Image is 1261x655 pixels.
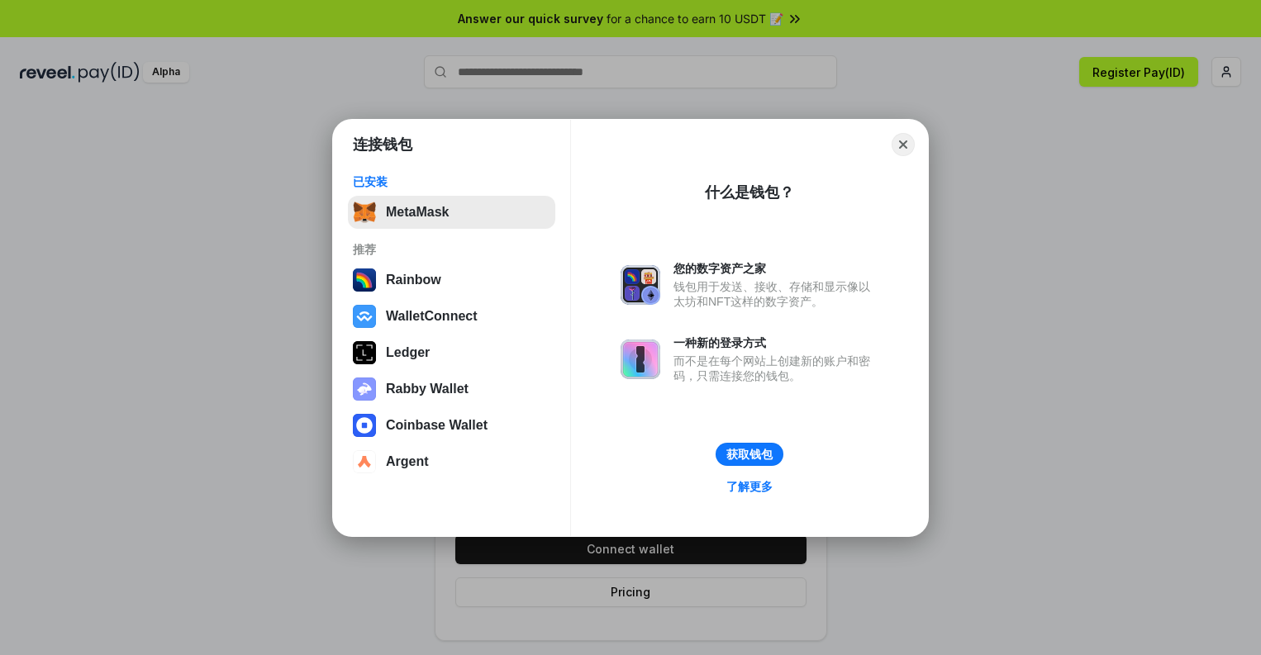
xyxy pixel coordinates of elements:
div: 推荐 [353,242,550,257]
div: Argent [386,454,429,469]
button: Close [892,133,915,156]
div: 已安装 [353,174,550,189]
div: 获取钱包 [726,447,773,462]
div: Rabby Wallet [386,382,469,396]
div: WalletConnect [386,309,478,324]
div: 了解更多 [726,479,773,494]
button: Ledger [348,336,555,369]
button: MetaMask [348,196,555,229]
img: svg+xml,%3Csvg%20width%3D%2228%22%20height%3D%2228%22%20viewBox%3D%220%200%2028%2028%22%20fill%3D... [353,414,376,437]
img: svg+xml,%3Csvg%20width%3D%2228%22%20height%3D%2228%22%20viewBox%3D%220%200%2028%2028%22%20fill%3D... [353,305,376,328]
img: svg+xml,%3Csvg%20xmlns%3D%22http%3A%2F%2Fwww.w3.org%2F2000%2Fsvg%22%20fill%3D%22none%22%20viewBox... [621,265,660,305]
h1: 连接钱包 [353,135,412,154]
div: Ledger [386,345,430,360]
button: Argent [348,445,555,478]
img: svg+xml,%3Csvg%20fill%3D%22none%22%20height%3D%2233%22%20viewBox%3D%220%200%2035%2033%22%20width%... [353,201,376,224]
img: svg+xml,%3Csvg%20width%3D%22120%22%20height%3D%22120%22%20viewBox%3D%220%200%20120%20120%22%20fil... [353,268,376,292]
button: 获取钱包 [716,443,783,466]
a: 了解更多 [716,476,783,497]
button: WalletConnect [348,300,555,333]
img: svg+xml,%3Csvg%20xmlns%3D%22http%3A%2F%2Fwww.w3.org%2F2000%2Fsvg%22%20fill%3D%22none%22%20viewBox... [353,377,376,401]
div: 什么是钱包？ [705,183,794,202]
div: 而不是在每个网站上创建新的账户和密码，只需连接您的钱包。 [673,354,878,383]
div: MetaMask [386,205,449,220]
img: svg+xml,%3Csvg%20width%3D%2228%22%20height%3D%2228%22%20viewBox%3D%220%200%2028%2028%22%20fill%3D... [353,450,376,473]
div: Rainbow [386,273,441,287]
div: Coinbase Wallet [386,418,488,433]
button: Rabby Wallet [348,373,555,406]
div: 钱包用于发送、接收、存储和显示像以太坊和NFT这样的数字资产。 [673,279,878,309]
div: 一种新的登录方式 [673,335,878,350]
img: svg+xml,%3Csvg%20xmlns%3D%22http%3A%2F%2Fwww.w3.org%2F2000%2Fsvg%22%20width%3D%2228%22%20height%3... [353,341,376,364]
button: Rainbow [348,263,555,297]
button: Coinbase Wallet [348,409,555,442]
div: 您的数字资产之家 [673,261,878,276]
img: svg+xml,%3Csvg%20xmlns%3D%22http%3A%2F%2Fwww.w3.org%2F2000%2Fsvg%22%20fill%3D%22none%22%20viewBox... [621,339,660,379]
